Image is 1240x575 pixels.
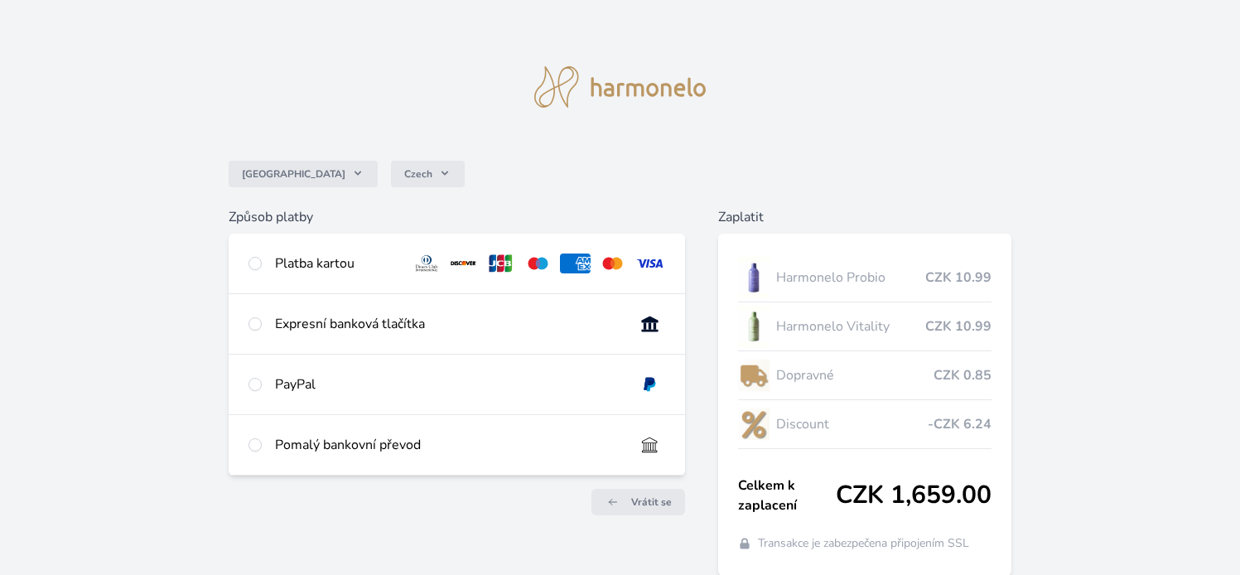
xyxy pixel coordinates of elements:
span: Czech [404,167,432,181]
img: paypal.svg [634,374,665,394]
img: onlineBanking_CZ.svg [634,314,665,334]
img: CLEAN_VITALITY_se_stinem_x-lo.jpg [738,306,770,347]
img: maestro.svg [523,254,553,273]
img: delivery-lo.png [738,355,770,396]
span: Transakce je zabezpečena připojením SSL [758,535,969,552]
span: Dopravné [776,365,934,385]
span: CZK 10.99 [925,268,992,287]
div: PayPal [275,374,621,394]
button: [GEOGRAPHIC_DATA] [229,161,378,187]
h6: Způsob platby [229,207,685,227]
span: -CZK 6.24 [928,414,992,434]
div: Expresní banková tlačítka [275,314,621,334]
img: CLEAN_PROBIO_se_stinem_x-lo.jpg [738,257,770,298]
span: [GEOGRAPHIC_DATA] [242,167,345,181]
img: bankTransfer_IBAN.svg [634,435,665,455]
span: Harmonelo Probio [776,268,925,287]
div: Pomalý bankovní převod [275,435,621,455]
img: diners.svg [412,254,442,273]
img: amex.svg [560,254,591,273]
span: Discount [776,414,928,434]
img: jcb.svg [485,254,516,273]
button: Czech [391,161,465,187]
img: discount-lo.png [738,403,770,445]
img: discover.svg [448,254,479,273]
a: Vrátit se [591,489,685,515]
img: visa.svg [634,254,665,273]
span: Celkem k zaplacení [738,476,836,515]
img: logo.svg [534,66,707,108]
div: Platba kartou [275,254,398,273]
span: CZK 0.85 [934,365,992,385]
h6: Zaplatit [718,207,1011,227]
span: CZK 10.99 [925,316,992,336]
span: CZK 1,659.00 [836,481,992,510]
span: Harmonelo Vitality [776,316,925,336]
img: mc.svg [597,254,628,273]
span: Vrátit se [631,495,672,509]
